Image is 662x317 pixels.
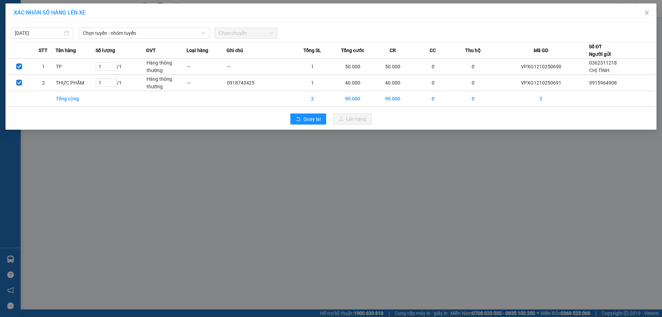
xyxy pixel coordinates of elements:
li: Hotline: 1900252555 [64,26,288,34]
span: CR [390,47,396,54]
td: THỰC PHẨM [56,75,96,91]
td: 90.000 [333,91,373,107]
td: --- [227,59,292,75]
span: down [201,31,205,35]
td: 1 [292,59,333,75]
td: 90.000 [373,91,413,107]
span: CC [430,47,436,54]
td: 0 [413,75,453,91]
td: 0 [413,91,453,107]
span: STT [39,47,48,54]
td: 0 [453,75,493,91]
span: Quay lại [303,115,321,123]
td: 50.000 [333,59,373,75]
li: Cổ Đạm, xã [GEOGRAPHIC_DATA], [GEOGRAPHIC_DATA] [64,17,288,26]
td: VPXG1210250691 [493,75,589,91]
span: Số lượng [96,47,115,54]
td: VPXG1210250690 [493,59,589,75]
td: --- [187,75,227,91]
td: Hàng thông thường [146,59,187,75]
td: / 1 [96,75,146,91]
div: Số ĐT Người gửi [589,43,611,58]
span: Chọn tuyến - nhóm tuyến [83,28,205,38]
td: 2 [493,91,589,107]
span: Thu hộ [465,47,481,54]
img: logo.jpg [9,9,43,43]
td: 0 [453,59,493,75]
span: XÁC NHẬN SỐ HÀNG LÊN XE [14,9,86,16]
td: --- [187,59,227,75]
td: Tổng cộng [56,91,96,107]
td: 0 [453,91,493,107]
button: Close [637,3,656,23]
span: CHỊ TÌNH [589,68,609,73]
td: 40.000 [373,75,413,91]
span: Chọn chuyến [219,28,273,38]
span: Loại hàng [187,47,208,54]
input: 12/10/2025 [15,29,63,37]
td: 2 [31,75,56,91]
td: 0 [413,59,453,75]
button: rollbackQuay lại [290,113,326,125]
span: close [644,10,650,16]
span: 0915964908 [589,80,617,86]
td: 50.000 [373,59,413,75]
span: Tổng cước [341,47,364,54]
td: Hàng thông thường [146,75,187,91]
span: Ghi chú [227,47,243,54]
td: 40.000 [333,75,373,91]
span: 0362311218 [589,60,617,66]
td: 2 [292,91,333,107]
span: Mã GD [534,47,548,54]
span: rollback [296,117,301,122]
td: 0918743425 [227,75,292,91]
span: Tên hàng [56,47,76,54]
button: uploadLên hàng [333,113,372,125]
span: Tổng SL [303,47,321,54]
td: 1 [292,75,333,91]
td: TP [56,59,96,75]
td: / 1 [96,59,146,75]
td: 1 [31,59,56,75]
span: ĐVT [146,47,156,54]
b: GỬI : VP [GEOGRAPHIC_DATA] [9,50,103,73]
